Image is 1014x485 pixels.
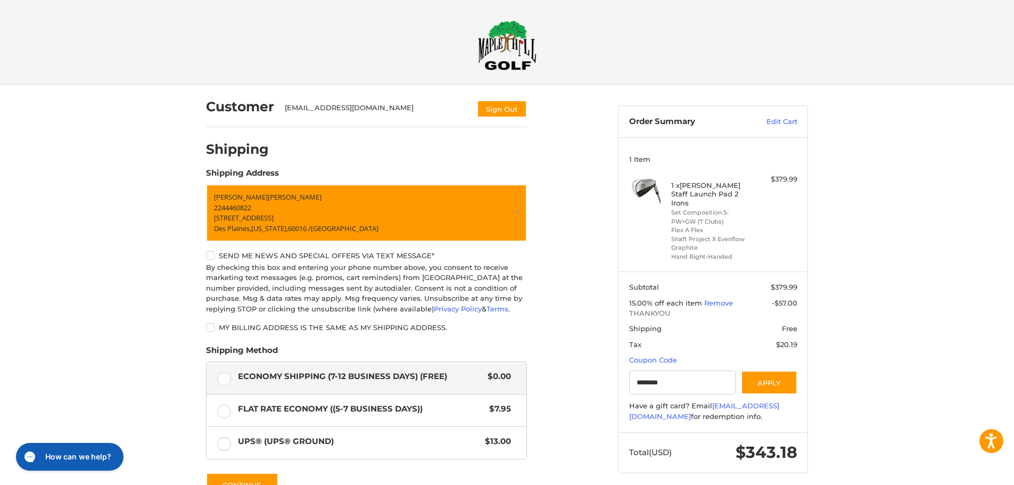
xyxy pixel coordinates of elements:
[741,371,797,394] button: Apply
[629,447,672,457] span: Total (USD)
[206,262,527,315] div: By checking this box and entering your phone number above, you consent to receive marketing text ...
[214,192,268,202] span: [PERSON_NAME]
[268,192,321,202] span: [PERSON_NAME]
[477,100,527,118] button: Sign Out
[206,141,269,158] h2: Shipping
[629,401,779,421] a: [EMAIL_ADDRESS][DOMAIN_NAME]
[671,181,753,207] h4: 1 x [PERSON_NAME] Staff Launch Pad 2 Irons
[238,371,483,383] span: Economy Shipping (7-12 Business Days) (Free)
[214,213,274,223] span: [STREET_ADDRESS]
[478,20,537,70] img: Maple Hill Golf
[206,184,527,242] a: Enter or select a different address
[434,305,482,313] a: Privacy Policy
[288,224,311,233] span: 60016 /
[629,117,744,127] h3: Order Summary
[214,203,251,212] span: 2244460822
[482,371,511,383] span: $0.00
[776,340,797,349] span: $20.19
[755,174,797,185] div: $379.99
[629,340,641,349] span: Tax
[782,324,797,333] span: Free
[671,208,753,226] li: Set Composition 5-PW+GW (7 Clubs)
[704,299,733,307] a: Remove
[629,401,797,422] div: Have a gift card? Email for redemption info.
[487,305,508,313] a: Terms
[484,403,511,415] span: $7.95
[671,252,753,261] li: Hand Right-Handed
[629,155,797,163] h3: 1 Item
[629,308,797,319] span: THANKYOU
[285,103,467,118] div: [EMAIL_ADDRESS][DOMAIN_NAME]
[629,299,704,307] span: 15.00% off each item
[772,299,797,307] span: -$57.00
[736,442,797,462] span: $343.18
[206,167,279,184] legend: Shipping Address
[311,224,378,233] span: [GEOGRAPHIC_DATA]
[214,224,251,233] span: Des Plaines,
[206,344,278,361] legend: Shipping Method
[206,323,527,332] label: My billing address is the same as my shipping address.
[251,224,288,233] span: [US_STATE],
[629,356,677,364] a: Coupon Code
[480,435,511,448] span: $13.00
[629,371,736,394] input: Gift Certificate or Coupon Code
[744,117,797,127] a: Edit Cart
[671,235,753,252] li: Shaft Project X Evenflow Graphite
[238,435,480,448] span: UPS® (UPS® Ground)
[671,226,753,235] li: Flex A Flex
[771,283,797,291] span: $379.99
[11,439,127,474] iframe: Gorgias live chat messenger
[629,283,659,291] span: Subtotal
[206,98,274,115] h2: Customer
[238,403,484,415] span: Flat Rate Economy ((5-7 Business Days))
[629,324,662,333] span: Shipping
[206,251,527,260] label: Send me news and special offers via text message*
